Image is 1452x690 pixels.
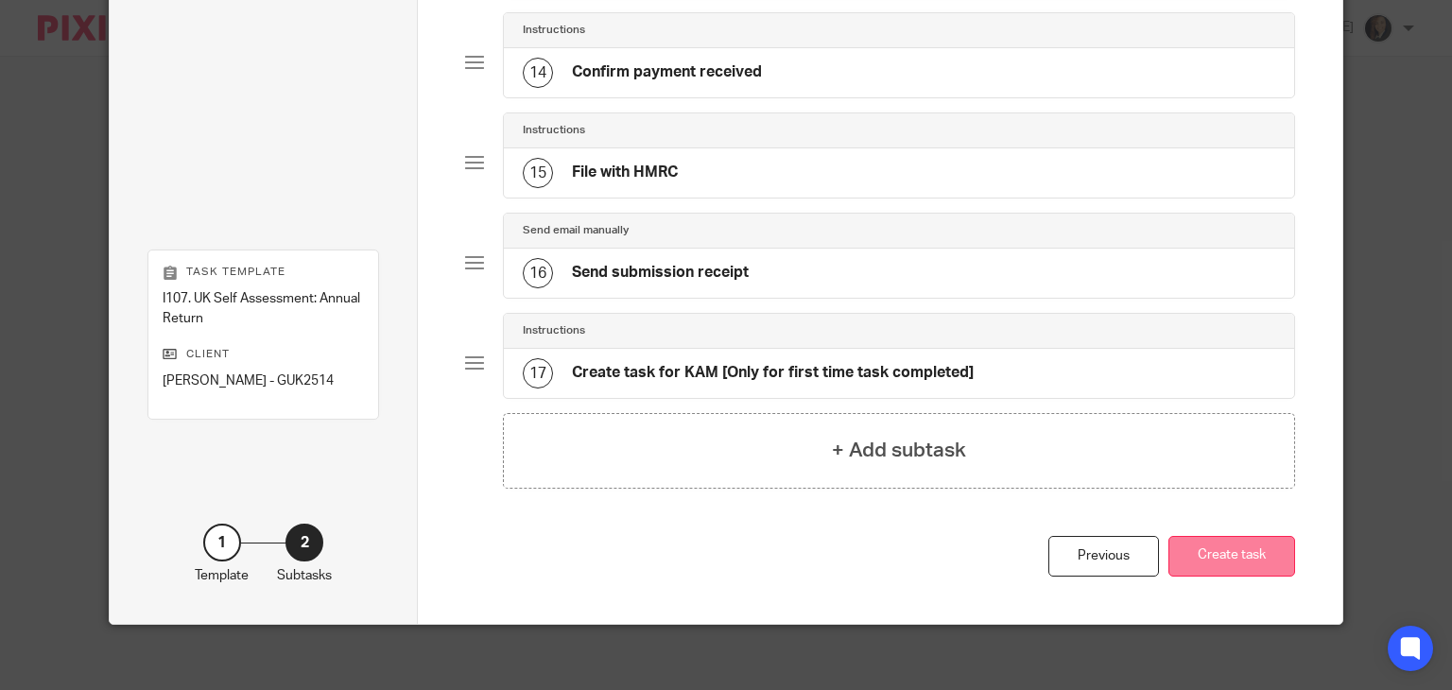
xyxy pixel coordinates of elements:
[163,371,364,390] p: [PERSON_NAME] - GUK2514
[523,358,553,388] div: 17
[572,163,678,182] h4: File with HMRC
[1048,536,1159,577] div: Previous
[277,566,332,585] p: Subtasks
[572,363,974,383] h4: Create task for KAM [Only for first time task completed]
[523,223,629,238] h4: Send email manually
[572,62,762,82] h4: Confirm payment received
[523,323,585,338] h4: Instructions
[163,347,364,362] p: Client
[1168,536,1295,577] button: Create task
[523,258,553,288] div: 16
[285,524,323,561] div: 2
[163,265,364,280] p: Task template
[523,58,553,88] div: 14
[523,23,585,38] h4: Instructions
[523,123,585,138] h4: Instructions
[832,436,966,465] h4: + Add subtask
[572,263,749,283] h4: Send submission receipt
[203,524,241,561] div: 1
[163,289,364,328] p: I107. UK Self Assessment: Annual Return
[195,566,249,585] p: Template
[523,158,553,188] div: 15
